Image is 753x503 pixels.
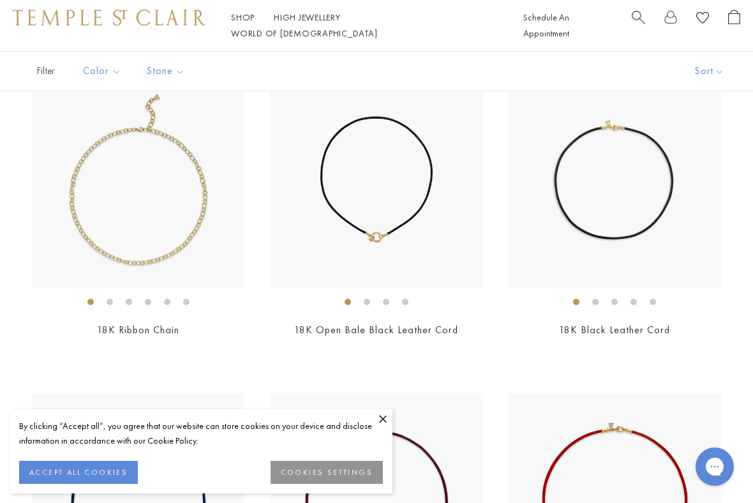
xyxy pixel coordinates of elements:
a: 18K Ribbon Chain [97,323,179,336]
div: By clicking “Accept all”, you agree that our website can store cookies on your device and disclos... [19,419,383,448]
img: N88809-RIBBON18 [32,75,244,288]
img: N00001-BLK18OC [270,75,482,288]
button: COOKIES SETTINGS [271,461,383,484]
button: Show sort by [666,52,753,91]
a: 18K Open Bale Black Leather Cord [294,323,458,336]
button: Color [73,57,131,86]
a: High JewelleryHigh Jewellery [274,11,341,23]
img: N00001-BLK18 [509,75,721,288]
span: Stone [140,63,195,79]
nav: Main navigation [231,10,495,41]
button: ACCEPT ALL COOKIES [19,461,138,484]
a: ShopShop [231,11,255,23]
span: Color [77,63,131,79]
a: View Wishlist [696,10,709,29]
a: World of [DEMOGRAPHIC_DATA]World of [DEMOGRAPHIC_DATA] [231,27,377,39]
a: Schedule An Appointment [523,11,569,39]
img: Temple St. Clair [13,10,205,25]
iframe: Gorgias live chat messenger [689,443,740,490]
a: 18K Black Leather Cord [559,323,670,336]
a: Open Shopping Bag [728,10,740,41]
a: Search [632,10,645,41]
button: Stone [137,57,195,86]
